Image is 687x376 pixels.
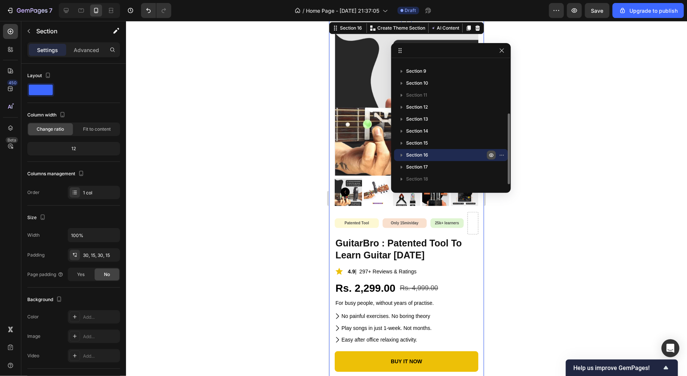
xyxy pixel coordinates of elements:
div: Order [27,189,40,196]
div: Width [27,232,40,239]
div: Add... [83,333,118,340]
div: Beta [6,137,18,143]
span: Save [591,7,604,14]
div: 1 col [83,189,118,196]
div: Upgrade to publish [619,7,678,15]
span: Section 10 [406,79,428,87]
div: Page padding [27,271,64,278]
div: Size [27,213,47,223]
div: Background [27,295,64,305]
div: Layout [27,71,52,81]
span: Help us improve GemPages! [573,364,662,372]
span: Section 16 [406,151,428,159]
button: Upgrade to publish [613,3,684,18]
div: 30, 15, 30, 15 [83,252,118,259]
div: Undo/Redo [141,3,171,18]
span: Home Page - [DATE] 21:37:05 [306,7,380,15]
div: Columns management [27,169,86,179]
div: 450 [7,80,18,86]
div: Add... [83,353,118,360]
p: Advanced [74,46,99,54]
button: Show survey - Help us improve GemPages! [573,363,671,372]
span: Yes [77,271,85,278]
span: Draft [405,7,416,14]
span: Section 11 [406,91,427,99]
div: Column width [27,110,67,120]
div: 12 [29,143,119,154]
div: Color [27,313,39,320]
span: Section 17 [406,163,428,171]
span: Section 14 [406,127,428,135]
input: Auto [68,228,120,242]
div: Video [27,352,39,359]
div: Image [27,333,40,340]
span: Section 12 [406,103,428,111]
div: Open Intercom Messenger [662,339,680,357]
span: No [104,271,110,278]
p: 7 [49,6,52,15]
button: 7 [3,3,56,18]
span: Section 9 [406,67,426,75]
span: Section 18 [406,175,428,183]
button: Save [585,3,610,18]
span: Section 13 [406,115,428,123]
iframe: To enrich screen reader interactions, please activate Accessibility in Grammarly extension settings [329,21,484,376]
span: Fit to content [83,126,111,133]
span: Change ratio [37,126,64,133]
div: Add... [83,314,118,321]
span: / [303,7,305,15]
span: Section 15 [406,139,428,147]
p: Section [36,27,98,36]
div: Padding [27,252,45,258]
p: Settings [37,46,58,54]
